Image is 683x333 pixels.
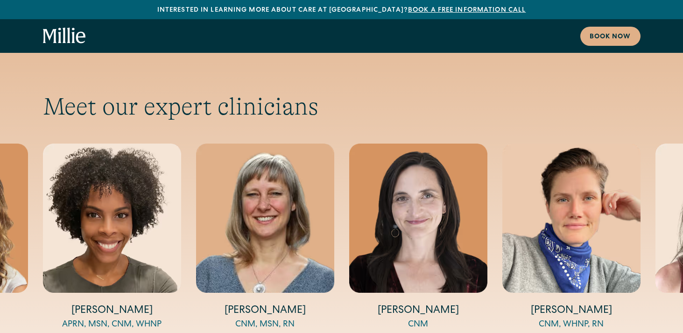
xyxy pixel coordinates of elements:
div: Book now [590,32,631,42]
div: CNM, WHNP, RN [502,319,641,331]
a: home [43,28,86,44]
h2: Meet our expert clinicians [43,92,641,121]
div: CNM [349,319,487,331]
a: Book now [580,27,641,46]
a: Book a free information call [408,7,526,14]
div: APRN, MSN, CNM, WHNP [43,319,181,331]
h4: [PERSON_NAME] [502,304,641,319]
div: CNM, MSN, RN [196,319,334,331]
h4: [PERSON_NAME] [196,304,334,319]
h4: [PERSON_NAME] [349,304,487,319]
h4: [PERSON_NAME] [43,304,181,319]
